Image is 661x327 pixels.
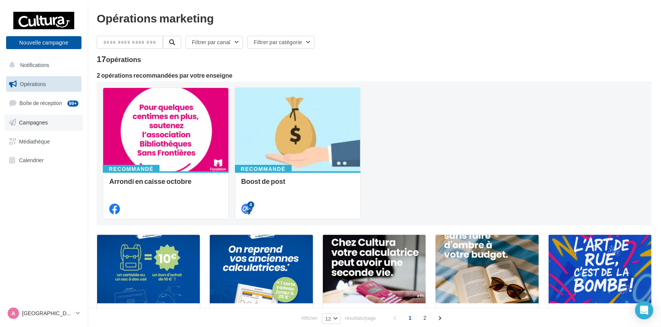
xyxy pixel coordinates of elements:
[247,36,315,49] button: Filtrer par catégorie
[22,309,73,317] p: [GEOGRAPHIC_DATA]
[97,72,652,78] div: 2 opérations recommandées par votre enseigne
[6,306,81,321] a: A [GEOGRAPHIC_DATA]
[241,177,354,193] div: Boost de post
[301,314,318,322] span: Afficher
[19,157,44,163] span: Calendrier
[19,100,62,106] span: Boîte de réception
[185,36,243,49] button: Filtrer par canal
[322,313,341,324] button: 12
[103,165,160,173] div: Recommandé
[20,62,49,68] span: Notifications
[235,165,292,173] div: Recommandé
[20,81,46,87] span: Opérations
[635,301,653,319] div: Open Intercom Messenger
[106,56,141,63] div: opérations
[19,138,50,144] span: Médiathèque
[419,312,431,324] span: 2
[5,57,80,73] button: Notifications
[11,309,15,317] span: A
[404,312,416,324] span: 1
[67,100,78,107] div: 99+
[5,95,83,111] a: Boîte de réception99+
[345,314,376,322] span: résultats/page
[326,316,331,322] span: 12
[109,177,222,193] div: Arrondi en caisse octobre
[19,119,48,126] span: Campagnes
[5,115,83,131] a: Campagnes
[5,152,83,168] a: Calendrier
[6,36,81,49] button: Nouvelle campagne
[5,76,83,92] a: Opérations
[5,134,83,150] a: Médiathèque
[97,12,652,24] div: Opérations marketing
[97,55,141,63] div: 17
[247,201,254,208] div: 4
